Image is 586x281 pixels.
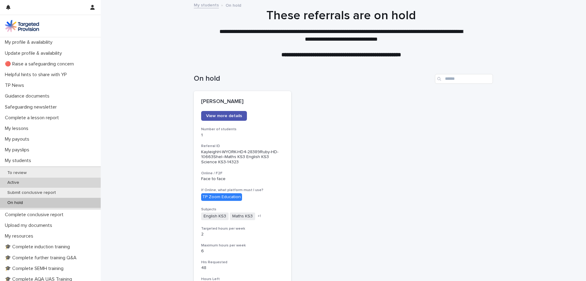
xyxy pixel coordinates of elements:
div: TP Zoom Education [201,193,242,201]
p: My profile & availability [2,39,57,45]
p: 🎓 Complete further training Q&A [2,255,81,261]
input: Search [435,74,493,84]
h3: Online / F2F [201,171,284,176]
p: 2 [201,232,284,237]
p: 1 [201,133,284,138]
h3: Number of students [201,127,284,132]
p: [PERSON_NAME] [201,98,284,105]
a: My students [194,1,219,8]
p: Complete conclusive report [2,212,68,218]
h3: Referral ID [201,144,284,149]
span: English KS3 [201,213,229,220]
p: My lessons [2,126,33,131]
p: TP News [2,83,29,88]
p: On hold [226,2,241,8]
h3: Targeted hours per week [201,226,284,231]
p: 6 [201,249,284,254]
p: 48 [201,265,284,271]
h1: These referrals are on hold [192,8,491,23]
p: Update profile & availability [2,50,67,56]
p: KayleighH-WYORK-HD4-28389Ruby-HD-10663Shel--Maths KS3 English KS3 Science KS3-14323 [201,150,284,165]
p: Submit conclusive report [2,190,61,195]
p: On hold [2,200,28,205]
h1: On hold [194,74,432,83]
p: My payouts [2,136,34,142]
h3: Hrs Requested [201,260,284,265]
h3: Subjects [201,207,284,212]
p: Helpful hints to share with YP [2,72,72,78]
p: 🎓 Complete SEMH training [2,266,68,272]
p: Safeguarding newsletter [2,104,62,110]
h3: If Online, what platform must I use? [201,188,284,193]
p: 🎓 Complete induction training [2,244,75,250]
p: Face to face [201,176,284,182]
p: My resources [2,233,38,239]
p: My payslips [2,147,34,153]
p: Complete a lesson report [2,115,64,121]
p: Guidance documents [2,93,54,99]
p: To review [2,170,31,176]
a: View more details [201,111,247,121]
h3: Maximum hours per week [201,243,284,248]
span: Maths KS3 [230,213,255,220]
p: Active [2,180,24,185]
span: + 1 [258,214,261,218]
span: View more details [206,114,242,118]
img: M5nRWzHhSzIhMunXDL62 [5,20,39,32]
p: 🔴 Raise a safeguarding concern [2,61,79,67]
p: My students [2,158,36,164]
p: Upload my documents [2,223,57,228]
